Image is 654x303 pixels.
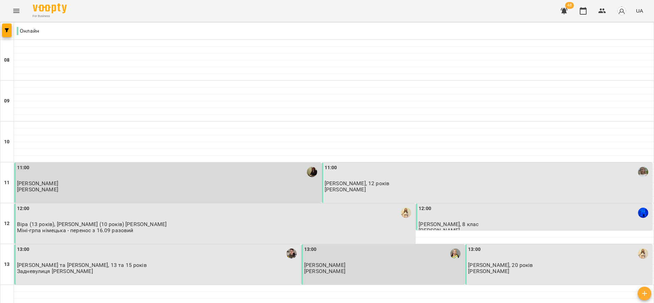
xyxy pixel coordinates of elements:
span: [PERSON_NAME], 8 клас [419,221,479,227]
button: UA [633,4,646,17]
span: [PERSON_NAME], 20 років [468,262,533,268]
label: 11:00 [325,164,337,172]
p: [PERSON_NAME] [304,268,345,274]
p: [PERSON_NAME] [419,227,460,233]
img: Донець Діана Миколаївна [450,249,461,259]
label: 12:00 [17,205,30,212]
button: Створити урок [638,287,651,300]
p: [PERSON_NAME] [468,268,509,274]
h6: 11 [4,179,10,187]
p: [PERSON_NAME] [325,187,366,192]
span: UA [636,7,643,14]
span: [PERSON_NAME] [17,180,58,187]
img: Богомоленко Ірина Павлівна [401,208,411,218]
h6: 13 [4,261,10,268]
span: [PERSON_NAME] [304,262,345,268]
img: avatar_s.png [617,6,626,16]
img: Шаповалова Тетяна Андріївна [307,167,317,177]
img: Богомоленко Ірина Павлівна [638,249,648,259]
span: Віра (13 років), [PERSON_NAME] (10 років) [PERSON_NAME] [17,221,167,227]
p: Задневулиця [PERSON_NAME] [17,268,93,274]
span: [PERSON_NAME] та [PERSON_NAME], 13 та 15 років [17,262,147,268]
h6: 10 [4,138,10,146]
p: Міні-грпа німецька - перенос з 16.09 разовий [17,227,134,233]
span: [PERSON_NAME], 12 років [325,180,389,187]
img: Задневулиця Кирило Владиславович [286,249,297,259]
img: Мосійчук Яна Михайлівна [638,167,648,177]
label: 13:00 [17,246,30,253]
label: 13:00 [468,246,481,253]
p: [PERSON_NAME] [17,187,58,192]
h6: 09 [4,97,10,105]
img: Петренко Назарій Максимович [638,208,648,218]
button: Menu [8,3,25,19]
label: 11:00 [17,164,30,172]
h6: 08 [4,57,10,64]
img: Voopty Logo [33,3,67,13]
label: 13:00 [304,246,317,253]
p: Онлайн [17,27,39,35]
span: For Business [33,14,67,18]
span: 48 [565,2,574,9]
label: 12:00 [419,205,431,212]
h6: 12 [4,220,10,227]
